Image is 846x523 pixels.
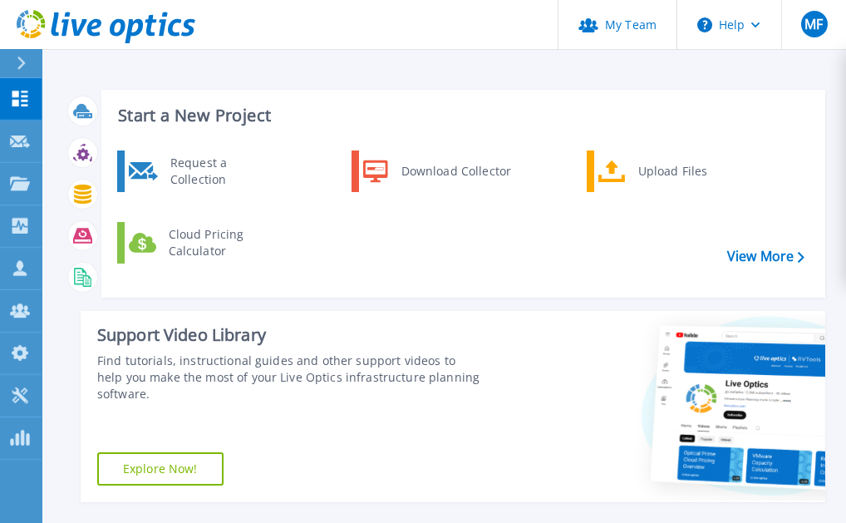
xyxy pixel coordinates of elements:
[393,155,519,188] div: Download Collector
[587,150,757,192] a: Upload Files
[118,106,804,125] h3: Start a New Project
[117,150,288,192] a: Request a Collection
[97,452,224,486] a: Explore Now!
[804,17,823,31] span: MF
[162,155,283,188] div: Request a Collection
[160,226,283,259] div: Cloud Pricing Calculator
[97,353,480,402] div: Find tutorials, instructional guides and other support videos to help you make the most of your L...
[630,155,753,188] div: Upload Files
[97,324,480,346] div: Support Video Library
[352,150,522,192] a: Download Collector
[117,222,288,264] a: Cloud Pricing Calculator
[727,249,804,264] a: View More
